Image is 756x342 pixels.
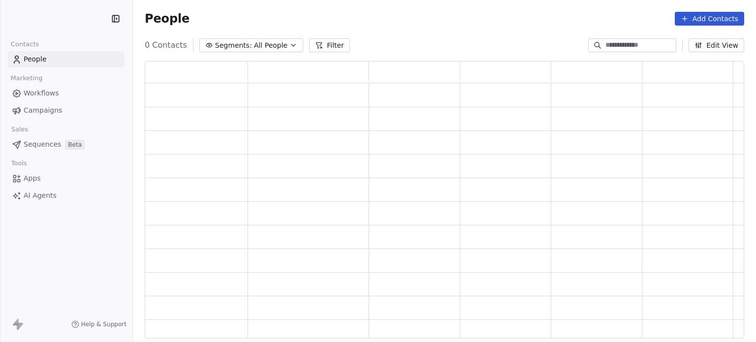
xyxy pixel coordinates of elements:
[81,320,126,328] span: Help & Support
[145,11,189,26] span: People
[8,85,125,101] a: Workflows
[8,187,125,204] a: AI Agents
[8,170,125,187] a: Apps
[145,39,187,51] span: 0 Contacts
[254,40,287,51] span: All People
[24,54,47,64] span: People
[689,38,744,52] button: Edit View
[24,173,41,184] span: Apps
[24,88,59,98] span: Workflows
[24,105,62,116] span: Campaigns
[8,102,125,119] a: Campaigns
[7,122,32,137] span: Sales
[6,37,43,52] span: Contacts
[8,51,125,67] a: People
[71,320,126,328] a: Help & Support
[675,12,744,26] button: Add Contacts
[8,136,125,153] a: SequencesBeta
[65,140,85,150] span: Beta
[6,71,47,86] span: Marketing
[215,40,252,51] span: Segments:
[24,190,57,201] span: AI Agents
[24,139,61,150] span: Sequences
[7,156,31,171] span: Tools
[309,38,350,52] button: Filter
